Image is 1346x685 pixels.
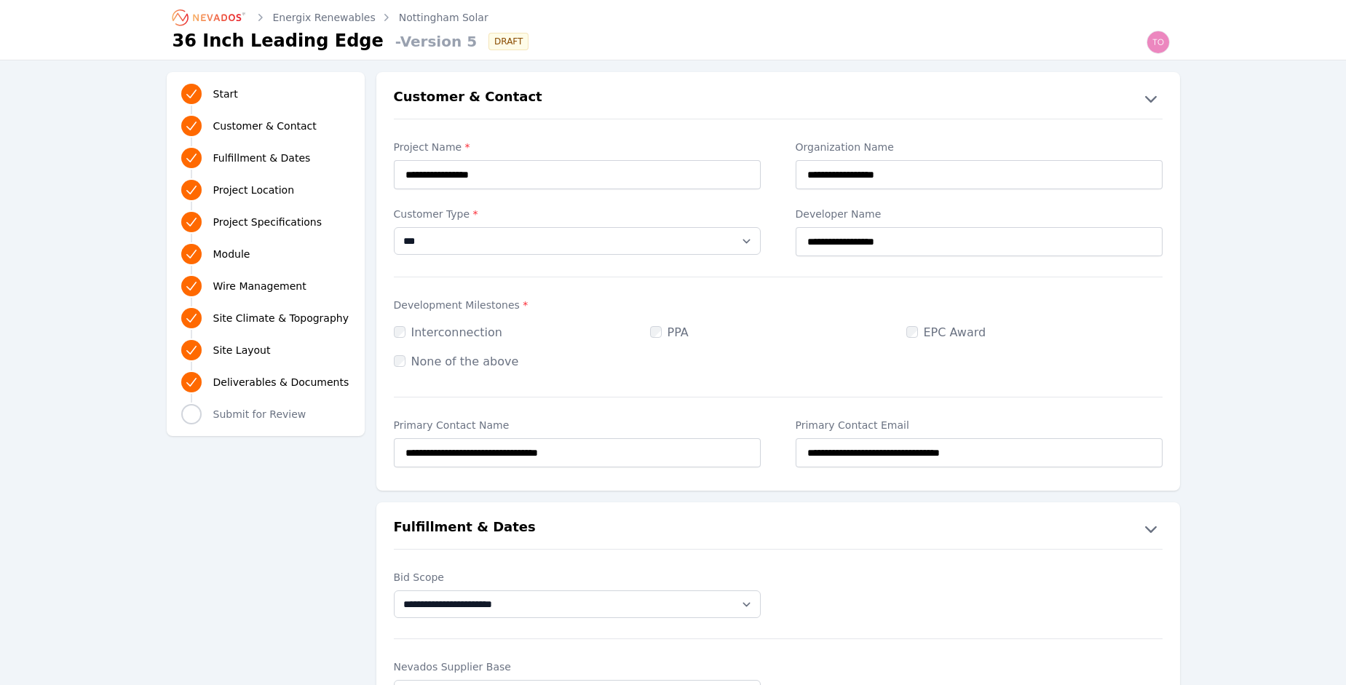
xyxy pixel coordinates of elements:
label: Customer Type [394,207,761,221]
img: todd.padezanin@nevados.solar [1147,31,1170,54]
label: Primary Contact Name [394,418,761,432]
input: EPC Award [906,326,918,338]
label: None of the above [394,355,519,368]
span: Module [213,247,250,261]
label: Bid Scope [394,570,761,585]
a: Nottingham Solar [399,10,488,25]
h2: Fulfillment & Dates [394,517,536,540]
nav: Progress [181,81,350,427]
span: Start [213,87,238,101]
span: Deliverables & Documents [213,375,349,389]
label: Organization Name [796,140,1163,154]
input: PPA [650,326,662,338]
span: Wire Management [213,279,306,293]
span: Site Climate & Topography [213,311,349,325]
input: Interconnection [394,326,405,338]
button: Customer & Contact [376,87,1180,110]
span: - Version 5 [389,31,477,52]
label: Primary Contact Email [796,418,1163,432]
input: None of the above [394,355,405,367]
span: Site Layout [213,343,271,357]
span: Customer & Contact [213,119,317,133]
span: Project Specifications [213,215,322,229]
span: Project Location [213,183,295,197]
h2: Customer & Contact [394,87,542,110]
label: PPA [650,325,689,339]
label: Project Name [394,140,761,154]
nav: Breadcrumb [173,6,488,29]
a: Energix Renewables [273,10,376,25]
label: Developer Name [796,207,1163,221]
label: Nevados Supplier Base [394,660,761,674]
label: Interconnection [394,325,502,339]
span: Submit for Review [213,407,306,421]
h1: 36 Inch Leading Edge [173,29,384,52]
button: Fulfillment & Dates [376,517,1180,540]
label: EPC Award [906,325,986,339]
span: Fulfillment & Dates [213,151,311,165]
div: DRAFT [488,33,528,50]
label: Development Milestones [394,298,1163,312]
